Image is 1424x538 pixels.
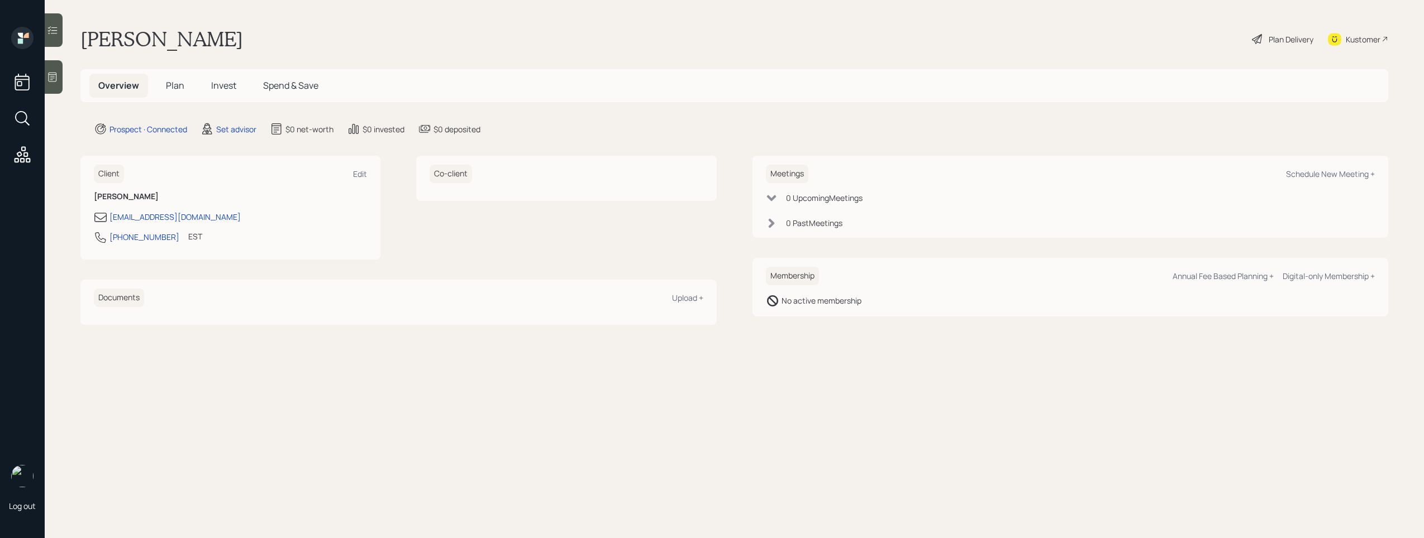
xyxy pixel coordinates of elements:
div: Log out [9,501,36,511]
h6: Client [94,165,124,183]
img: retirable_logo.png [11,465,34,487]
h6: Co-client [430,165,472,183]
div: Plan Delivery [1269,33,1313,45]
div: Set advisor [216,123,256,135]
h1: [PERSON_NAME] [80,27,243,51]
span: Spend & Save [263,79,318,92]
h6: Meetings [766,165,808,183]
div: $0 invested [363,123,404,135]
div: Prospect · Connected [109,123,187,135]
div: No active membership [782,295,861,306]
span: Invest [211,79,236,92]
div: $0 deposited [434,123,480,135]
div: Digital-only Membership + [1283,271,1375,281]
span: Plan [166,79,184,92]
div: [EMAIL_ADDRESS][DOMAIN_NAME] [109,211,241,223]
h6: Documents [94,289,144,307]
div: Upload + [672,292,703,303]
span: Overview [98,79,139,92]
div: Kustomer [1346,33,1380,45]
div: Schedule New Meeting + [1286,169,1375,179]
h6: Membership [766,267,819,285]
h6: [PERSON_NAME] [94,192,367,201]
div: Edit [353,169,367,179]
div: Annual Fee Based Planning + [1173,271,1274,281]
div: $0 net-worth [285,123,334,135]
div: EST [188,230,202,242]
div: 0 Past Meeting s [786,217,842,229]
div: [PHONE_NUMBER] [109,231,179,243]
div: 0 Upcoming Meeting s [786,192,863,204]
